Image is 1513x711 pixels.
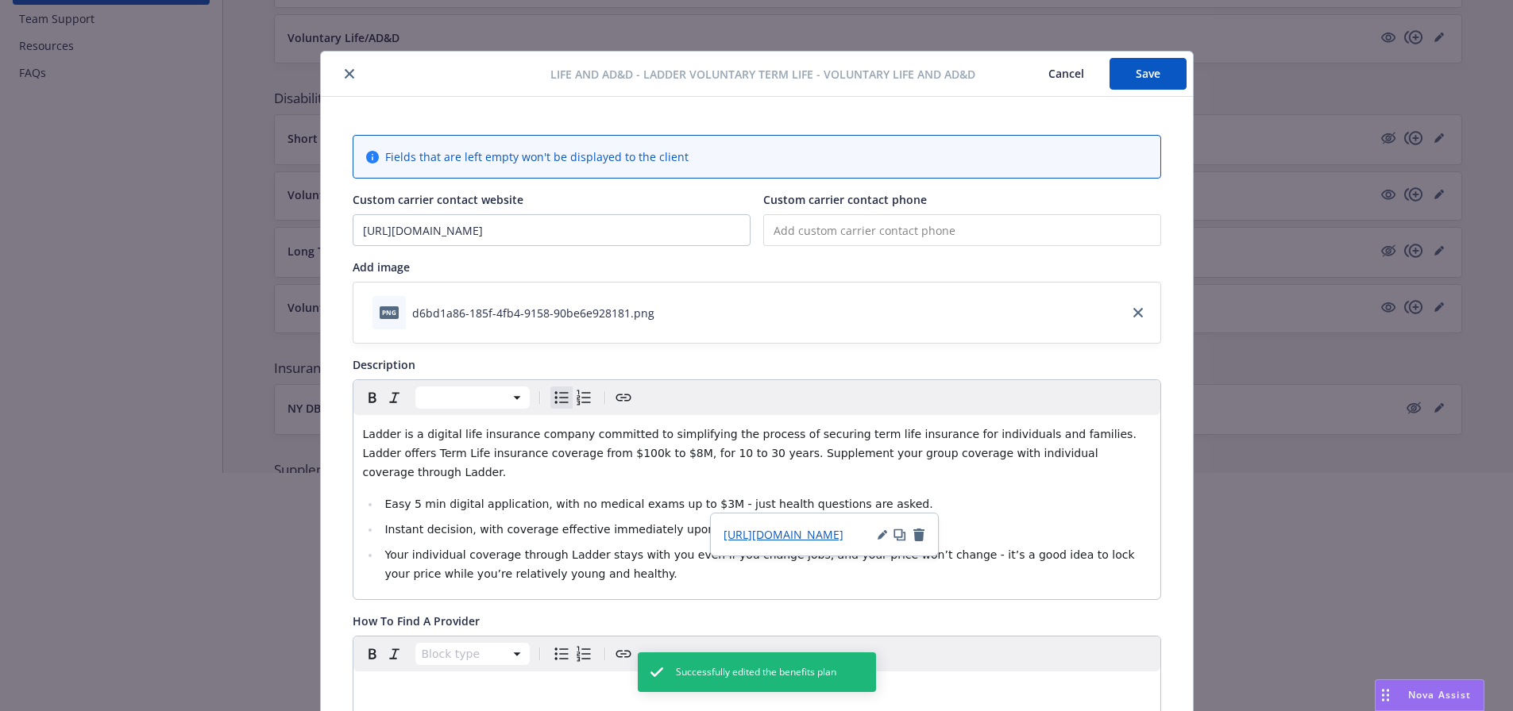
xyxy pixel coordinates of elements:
[1129,303,1148,322] a: close
[612,386,635,409] button: Create link
[361,386,384,409] button: Bold
[412,305,654,321] div: d6bd1a86-185f-4fb4-9158-90be6e928181.png
[550,386,573,409] button: Bulleted list
[661,305,674,321] button: download file
[380,306,399,318] span: png
[724,526,843,543] a: [URL][DOMAIN_NAME]
[415,386,530,409] button: Block type
[676,665,836,679] span: Successfully edited the benefits plan
[763,192,927,207] span: Custom carrier contact phone
[340,64,359,83] button: close
[724,527,843,542] span: [URL][DOMAIN_NAME]
[1023,58,1110,90] button: Cancel
[550,66,975,83] span: Life and AD&D - Ladder Voluntary Term Life - Voluntary Life and AD&D
[385,148,689,165] span: Fields that are left empty won't be displayed to the client
[353,215,750,245] input: Add custom carrier contact website
[384,386,406,409] button: Italic
[353,357,415,372] span: Description
[353,415,1160,599] div: editable markdown
[550,386,595,409] div: toggle group
[1110,58,1187,90] button: Save
[353,192,523,207] span: Custom carrier contact website
[573,386,595,409] button: Numbered list
[353,259,410,275] span: Add image
[363,428,1141,478] span: Ladder is a digital life insurance company committed to simplifying the process of securing term ...
[763,214,1161,246] input: Add custom carrier contact phone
